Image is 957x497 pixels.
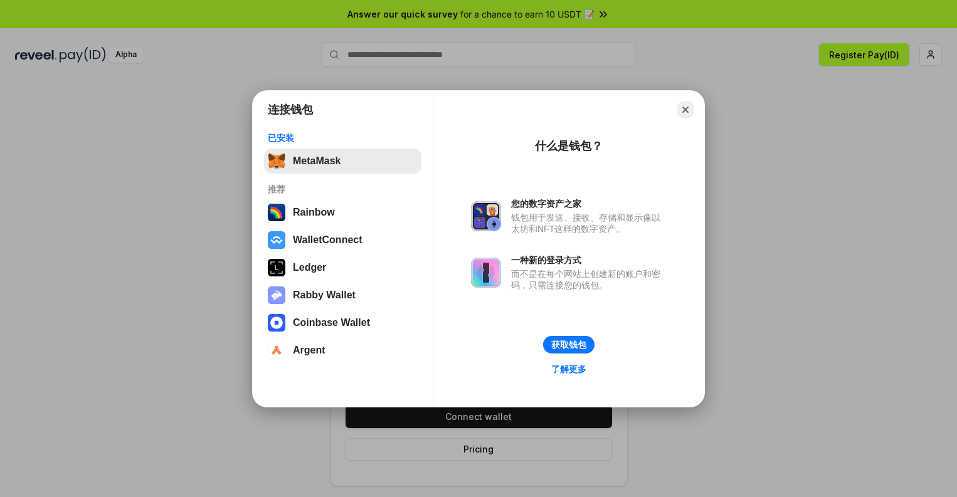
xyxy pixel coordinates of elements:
h1: 连接钱包 [268,102,313,117]
button: Argent [264,338,421,363]
button: Rainbow [264,200,421,225]
button: 获取钱包 [543,336,595,353]
div: WalletConnect [293,234,362,246]
img: svg+xml,%3Csvg%20width%3D%2228%22%20height%3D%2228%22%20viewBox%3D%220%200%2028%2028%22%20fill%3D... [268,231,285,249]
img: svg+xml,%3Csvg%20width%3D%2228%22%20height%3D%2228%22%20viewBox%3D%220%200%2028%2028%22%20fill%3D... [268,342,285,359]
button: Close [677,101,694,118]
div: 什么是钱包？ [535,139,603,154]
img: svg+xml,%3Csvg%20width%3D%22120%22%20height%3D%22120%22%20viewBox%3D%220%200%20120%20120%22%20fil... [268,204,285,221]
div: 钱包用于发送、接收、存储和显示像以太坊和NFT这样的数字资产。 [511,212,667,234]
div: Coinbase Wallet [293,317,370,328]
div: 推荐 [268,184,418,195]
div: 已安装 [268,132,418,144]
div: MetaMask [293,155,341,167]
img: svg+xml,%3Csvg%20xmlns%3D%22http%3A%2F%2Fwww.w3.org%2F2000%2Fsvg%22%20width%3D%2228%22%20height%3... [268,259,285,276]
div: 一种新的登录方式 [511,254,667,266]
div: Rabby Wallet [293,290,356,301]
button: Rabby Wallet [264,283,421,308]
div: Ledger [293,262,326,273]
img: svg+xml,%3Csvg%20width%3D%2228%22%20height%3D%2228%22%20viewBox%3D%220%200%2028%2028%22%20fill%3D... [268,314,285,332]
img: svg+xml,%3Csvg%20xmlns%3D%22http%3A%2F%2Fwww.w3.org%2F2000%2Fsvg%22%20fill%3D%22none%22%20viewBox... [471,201,501,231]
button: Ledger [264,255,421,280]
div: 获取钱包 [551,339,586,350]
img: svg+xml,%3Csvg%20fill%3D%22none%22%20height%3D%2233%22%20viewBox%3D%220%200%2035%2033%22%20width%... [268,152,285,170]
div: Argent [293,345,325,356]
button: Coinbase Wallet [264,310,421,335]
div: 了解更多 [551,364,586,375]
img: svg+xml,%3Csvg%20xmlns%3D%22http%3A%2F%2Fwww.w3.org%2F2000%2Fsvg%22%20fill%3D%22none%22%20viewBox... [268,286,285,304]
div: 您的数字资产之家 [511,198,667,209]
button: MetaMask [264,149,421,174]
div: Rainbow [293,207,335,218]
a: 了解更多 [544,361,594,377]
img: svg+xml,%3Csvg%20xmlns%3D%22http%3A%2F%2Fwww.w3.org%2F2000%2Fsvg%22%20fill%3D%22none%22%20viewBox... [471,258,501,288]
div: 而不是在每个网站上创建新的账户和密码，只需连接您的钱包。 [511,268,667,291]
button: WalletConnect [264,228,421,253]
